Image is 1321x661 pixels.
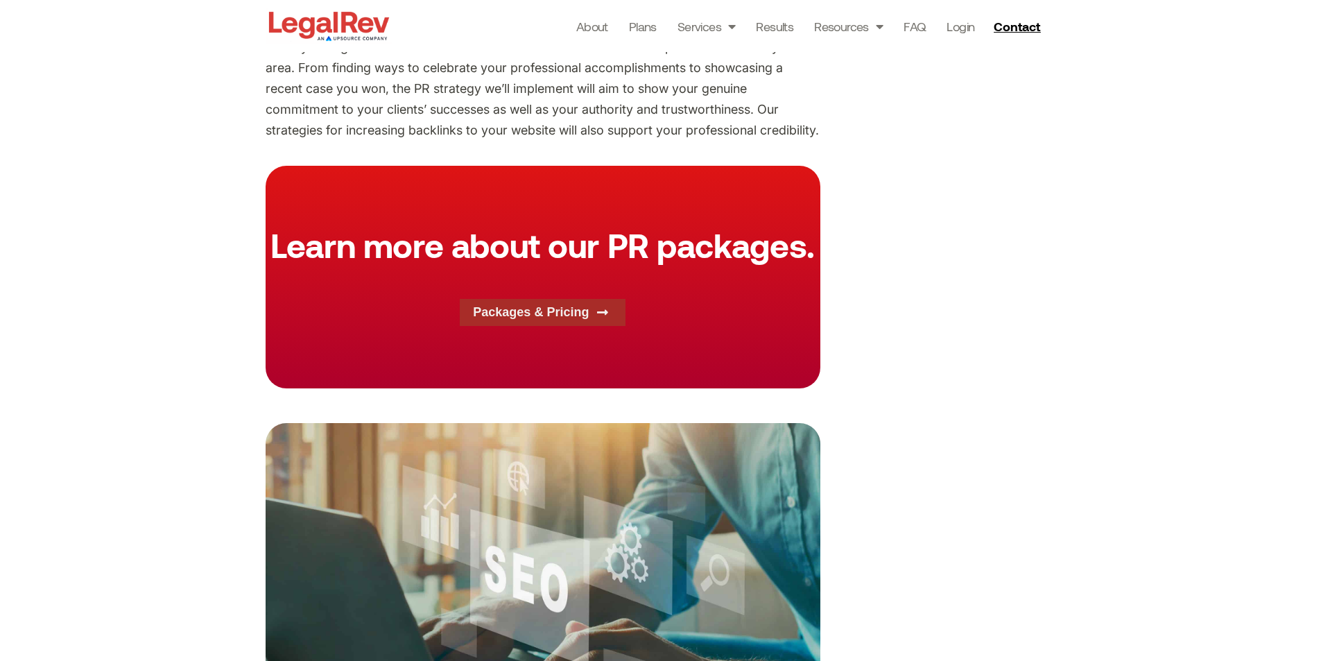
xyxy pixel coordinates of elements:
span: Contact [994,20,1040,33]
a: Services [677,17,736,36]
a: Plans [629,17,657,36]
h3: Learn more about our PR packages. [270,228,815,261]
a: Contact [988,15,1049,37]
a: About [576,17,608,36]
span: Packages & Pricing [473,306,589,318]
a: FAQ [904,17,926,36]
a: Results [756,17,793,36]
a: Login [947,17,974,36]
nav: Menu [576,17,975,36]
a: Resources [814,17,883,36]
a: Packages & Pricing [460,299,626,327]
